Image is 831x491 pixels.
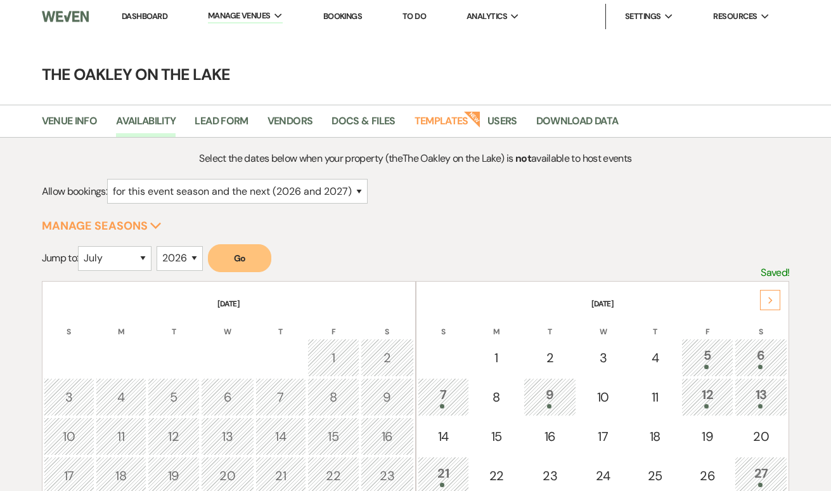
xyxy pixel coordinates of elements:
[515,152,531,165] strong: not
[42,3,89,30] img: Weven Logo
[262,427,299,446] div: 14
[425,385,463,409] div: 7
[425,464,463,487] div: 21
[208,388,247,407] div: 6
[103,427,139,446] div: 11
[51,427,87,446] div: 10
[418,283,788,310] th: [DATE]
[418,311,470,337] th: S
[314,388,352,407] div: 8
[201,311,254,337] th: W
[44,311,94,337] th: S
[208,10,271,22] span: Manage Venues
[688,427,726,446] div: 19
[314,348,352,367] div: 1
[96,311,146,337] th: M
[42,220,162,232] button: Manage Seasons
[531,348,569,367] div: 2
[636,466,673,485] div: 25
[625,10,661,23] span: Settings
[415,113,468,137] a: Templates
[314,427,352,446] div: 15
[368,388,407,407] div: 9
[636,427,673,446] div: 18
[208,466,247,485] div: 20
[584,427,621,446] div: 17
[262,388,299,407] div: 7
[629,311,680,337] th: T
[742,385,781,409] div: 13
[42,251,79,265] span: Jump to:
[742,464,781,487] div: 27
[42,185,107,198] span: Allow bookings:
[584,348,621,367] div: 3
[135,150,696,167] p: Select the dates below when your property (the The Oakley on the Lake ) is available to host events
[44,283,414,310] th: [DATE]
[761,265,789,281] p: Saved!
[524,311,576,337] th: T
[487,113,517,137] a: Users
[742,346,781,369] div: 6
[155,388,193,407] div: 5
[361,311,414,337] th: S
[195,113,248,137] a: Lead Form
[688,466,726,485] div: 26
[42,113,98,137] a: Venue Info
[116,113,176,137] a: Availability
[403,11,426,22] a: To Do
[636,348,673,367] div: 4
[307,311,359,337] th: F
[51,466,87,485] div: 17
[368,466,407,485] div: 23
[536,113,619,137] a: Download Data
[323,11,363,22] a: Bookings
[584,388,621,407] div: 10
[122,11,167,22] a: Dashboard
[332,113,395,137] a: Docs & Files
[208,427,247,446] div: 13
[267,113,313,137] a: Vendors
[531,466,569,485] div: 23
[208,244,271,272] button: Go
[368,427,407,446] div: 16
[688,385,726,409] div: 12
[470,311,522,337] th: M
[314,466,352,485] div: 22
[636,388,673,407] div: 11
[742,427,781,446] div: 20
[477,466,515,485] div: 22
[467,10,507,23] span: Analytics
[103,388,139,407] div: 4
[531,427,569,446] div: 16
[584,466,621,485] div: 24
[51,388,87,407] div: 3
[155,466,193,485] div: 19
[477,348,515,367] div: 1
[713,10,757,23] span: Resources
[148,311,200,337] th: T
[688,346,726,369] div: 5
[425,427,463,446] div: 14
[577,311,628,337] th: W
[155,427,193,446] div: 12
[262,466,299,485] div: 21
[103,466,139,485] div: 18
[255,311,306,337] th: T
[531,385,569,409] div: 9
[735,311,788,337] th: S
[368,348,407,367] div: 2
[681,311,733,337] th: F
[477,427,515,446] div: 15
[477,388,515,407] div: 8
[463,110,481,128] strong: New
